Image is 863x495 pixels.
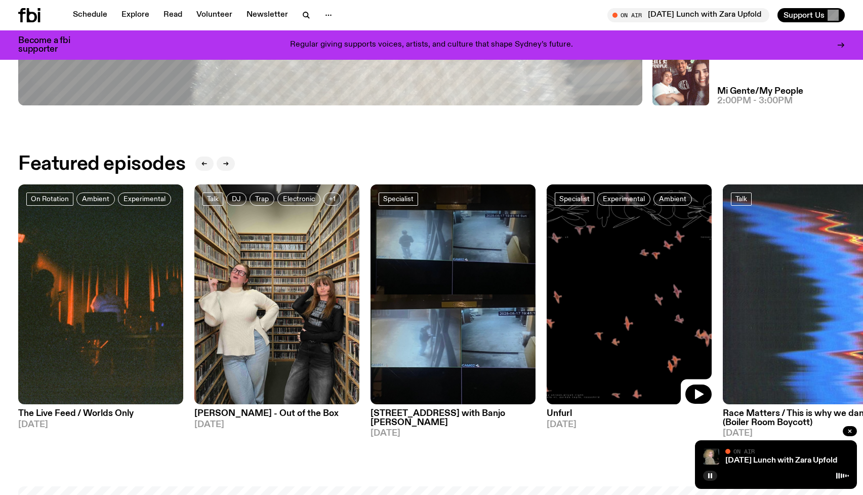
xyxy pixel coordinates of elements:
img: https://media.fbi.radio/images/IMG_7702.jpg [194,184,359,405]
a: Volunteer [190,8,238,22]
button: Support Us [777,8,845,22]
span: 2:00pm - 3:00pm [717,97,793,105]
a: Schedule [67,8,113,22]
a: The Live Feed / Worlds Only[DATE] [18,404,183,429]
a: Ambient [76,193,115,206]
span: Ambient [82,195,109,203]
span: +1 [329,195,336,203]
span: On Air [733,448,755,454]
a: [DATE] Lunch with Zara Upfold [725,456,837,465]
span: Support Us [784,11,825,20]
span: [DATE] [371,429,536,438]
span: [DATE] [194,421,359,429]
a: Talk [202,193,223,206]
a: [PERSON_NAME] - Out of the Box[DATE] [194,404,359,429]
img: A grainy film image of shadowy band figures on stage, with red light behind them [18,184,183,405]
span: Talk [207,195,219,203]
a: Experimental [597,193,650,206]
a: DJ [226,193,246,206]
span: [DATE] [547,421,712,429]
a: Talk [731,193,752,206]
a: Unfurl[DATE] [547,404,712,429]
img: A digital camera photo of Zara looking to her right at the camera, smiling. She is wearing a ligh... [703,448,719,465]
a: Specialist [379,193,418,206]
a: Ambient [653,193,692,206]
span: DJ [232,195,241,203]
span: Trap [255,195,269,203]
a: Read [157,8,188,22]
span: Specialist [383,195,414,203]
a: Newsletter [240,8,294,22]
button: On Air[DATE] Lunch with Zara Upfold [607,8,769,22]
h3: Unfurl [547,409,712,418]
a: [STREET_ADDRESS] with Banjo [PERSON_NAME][DATE] [371,404,536,437]
h3: The Live Feed / Worlds Only [18,409,183,418]
a: Explore [115,8,155,22]
span: Experimental [603,195,645,203]
a: Experimental [118,193,171,206]
span: Specialist [559,195,590,203]
a: Mi Gente/My People [717,87,803,96]
a: Specialist [555,193,594,206]
a: Trap [250,193,274,206]
span: Talk [735,195,747,203]
a: On Rotation [26,193,73,206]
p: Regular giving supports voices, artists, and culture that shape Sydney’s future. [290,41,573,50]
h3: Become a fbi supporter [18,36,83,54]
a: Electronic [277,193,320,206]
span: Electronic [283,195,315,203]
h2: Featured episodes [18,155,185,173]
h3: [PERSON_NAME] - Out of the Box [194,409,359,418]
button: +1 [323,193,341,206]
span: Ambient [659,195,686,203]
h3: [STREET_ADDRESS] with Banjo [PERSON_NAME] [371,409,536,427]
span: [DATE] [18,421,183,429]
span: Experimental [124,195,166,203]
span: On Rotation [31,195,69,203]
